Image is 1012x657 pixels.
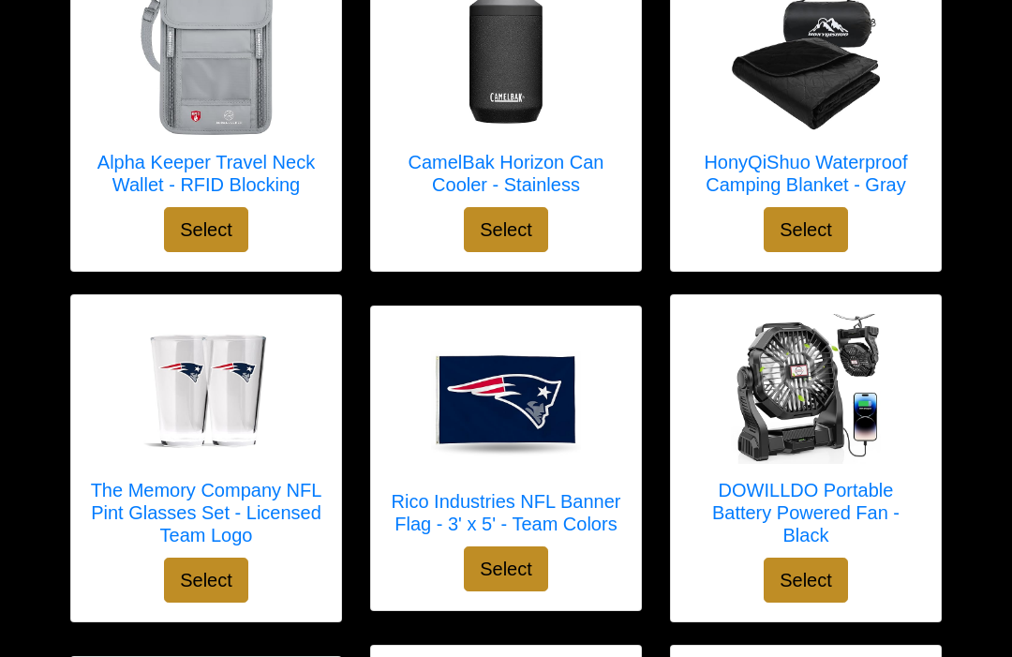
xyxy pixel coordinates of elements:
[690,314,922,558] a: DOWILLDO Portable Battery Powered Fan - Black DOWILLDO Portable Battery Powered Fan - Black
[690,151,922,196] h5: HonyQiShuo Waterproof Camping Blanket - Gray
[731,314,881,464] img: DOWILLDO Portable Battery Powered Fan - Black
[390,325,622,546] a: Rico Industries NFL Banner Flag - 3' x 5' - Team Colors Rico Industries NFL Banner Flag - 3' x 5'...
[690,479,922,546] h5: DOWILLDO Portable Battery Powered Fan - Black
[464,546,548,591] button: Select
[764,207,848,252] button: Select
[390,151,622,196] h5: CamelBak Horizon Can Cooler - Stainless
[164,558,248,603] button: Select
[464,207,548,252] button: Select
[90,314,322,558] a: The Memory Company NFL Pint Glasses Set - Licensed Team Logo The Memory Company NFL Pint Glasses ...
[164,207,248,252] button: Select
[764,558,848,603] button: Select
[431,325,581,475] img: Rico Industries NFL Banner Flag - 3' x 5' - Team Colors
[90,151,322,196] h5: Alpha Keeper Travel Neck Wallet - RFID Blocking
[90,479,322,546] h5: The Memory Company NFL Pint Glasses Set - Licensed Team Logo
[390,490,622,535] h5: Rico Industries NFL Banner Flag - 3' x 5' - Team Colors
[131,314,281,464] img: The Memory Company NFL Pint Glasses Set - Licensed Team Logo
